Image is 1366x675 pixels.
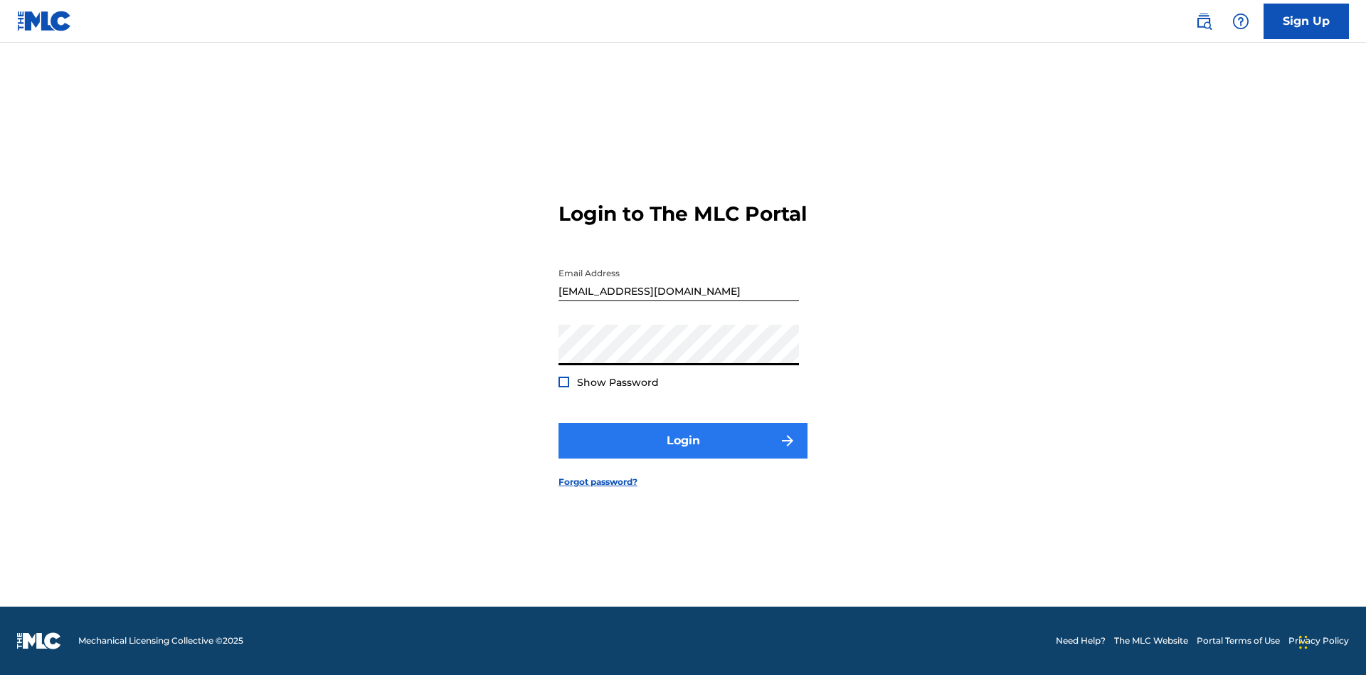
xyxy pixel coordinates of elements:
[1288,634,1349,647] a: Privacy Policy
[1197,634,1280,647] a: Portal Terms of Use
[558,202,807,226] h3: Login to The MLC Portal
[1114,634,1188,647] a: The MLC Website
[1232,13,1249,30] img: help
[1299,621,1308,664] div: Drag
[1264,4,1349,39] a: Sign Up
[78,634,243,647] span: Mechanical Licensing Collective © 2025
[1195,13,1212,30] img: search
[1190,7,1218,36] a: Public Search
[558,423,808,459] button: Login
[1056,634,1106,647] a: Need Help?
[779,432,796,449] img: f7272a7cc735f4ea7f67.svg
[558,476,637,488] a: Forgot password?
[1227,7,1255,36] div: Help
[577,376,659,389] span: Show Password
[17,11,72,31] img: MLC Logo
[1295,607,1366,675] iframe: Chat Widget
[17,632,61,649] img: logo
